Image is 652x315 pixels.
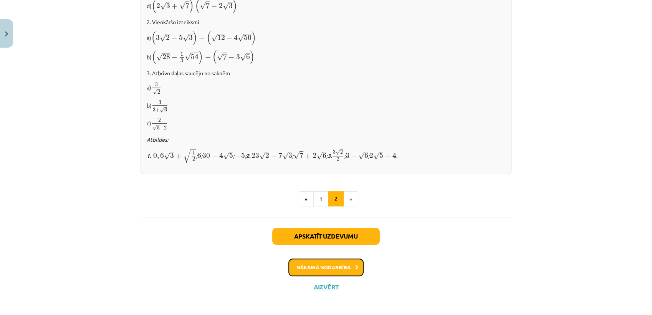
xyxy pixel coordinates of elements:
[333,150,336,154] span: 3
[211,3,217,9] span: −
[235,153,241,159] span: −
[369,153,373,158] span: 2
[156,53,162,61] span: √
[293,151,300,159] span: √
[200,2,206,10] span: √
[147,18,505,26] p: 2. Vienkāršo izteiksmi
[358,152,364,160] span: √
[147,69,505,77] p: 3. Atbrīvo daļas saucēju no saknēm
[155,83,157,86] span: 3
[223,54,227,60] span: 7
[223,2,229,10] span: √
[229,3,233,8] span: 3
[179,2,185,10] span: √
[313,153,316,158] span: 2
[278,153,282,158] span: 7
[241,153,245,158] span: 5
[147,82,505,95] p: a)
[172,55,177,60] span: −
[250,50,255,64] span: )
[205,55,210,60] span: −
[246,152,250,159] strong: 2.
[271,153,276,159] span: −
[192,157,195,161] span: 2
[164,108,167,112] span: 6
[219,3,223,8] span: 2
[323,153,326,158] span: 6
[180,52,183,56] span: 1
[199,50,203,64] span: )
[206,3,210,8] span: 7
[185,3,189,8] span: 7
[156,35,160,40] span: 3
[160,126,164,130] span: −
[160,107,164,113] span: √
[202,153,210,158] span: 30
[183,34,189,42] span: √
[305,153,311,159] span: +
[282,152,288,160] span: √
[385,153,391,159] span: +
[183,149,191,163] span: √
[160,2,166,10] span: √
[332,152,369,159] i: ;
[272,228,380,245] button: Apskatīt uzdevumu
[211,34,217,42] span: √
[164,126,167,130] span: 2
[192,151,195,155] span: 1
[351,153,357,159] span: −
[299,191,314,207] button: «
[189,35,193,40] span: 3
[147,136,168,143] i: Atbildes:
[240,53,246,61] span: √
[199,35,205,41] span: −
[328,191,344,207] button: 2
[234,35,238,40] span: 4
[346,153,349,158] span: 3
[217,35,225,40] span: 12
[157,126,160,130] span: 5
[151,31,156,45] span: (
[147,100,505,113] p: b)
[217,53,223,61] span: √
[223,152,229,160] span: √
[5,31,8,36] img: icon-close-lesson-0947bae3869378f0d4975bcd49f059093ad1ed9edebbc8119c70593378902aed.svg
[152,125,157,131] span: √
[164,152,170,160] span: √
[236,54,240,60] span: 3
[246,54,250,60] span: 6
[171,35,177,41] span: −
[180,59,183,63] span: 3
[234,152,293,159] i: ; ;
[300,153,303,158] span: 7
[158,118,161,122] span: 2
[141,191,511,207] nav: Page navigation example
[252,31,256,45] span: )
[147,50,505,65] p: b)
[212,153,218,159] span: −
[176,153,182,159] span: +
[212,50,217,64] span: (
[170,153,174,158] span: 3
[265,153,269,158] span: 2
[147,118,505,131] p: с)
[159,101,161,104] span: 3
[368,152,396,159] i: ;
[392,153,396,158] span: 4
[172,3,177,9] span: +
[156,108,160,112] span: +
[293,152,328,159] i: ;
[153,108,156,112] span: 3
[311,283,341,291] button: Aizvērt
[191,54,199,60] span: 54
[206,31,211,45] span: (
[238,34,244,42] span: √
[160,34,166,42] span: √
[288,153,292,158] span: 3
[288,259,364,276] button: Nākamā nodarbība
[373,152,379,160] span: √
[156,3,160,8] span: 2
[193,31,197,45] span: )
[179,35,183,40] span: 5
[328,152,332,159] i: 3.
